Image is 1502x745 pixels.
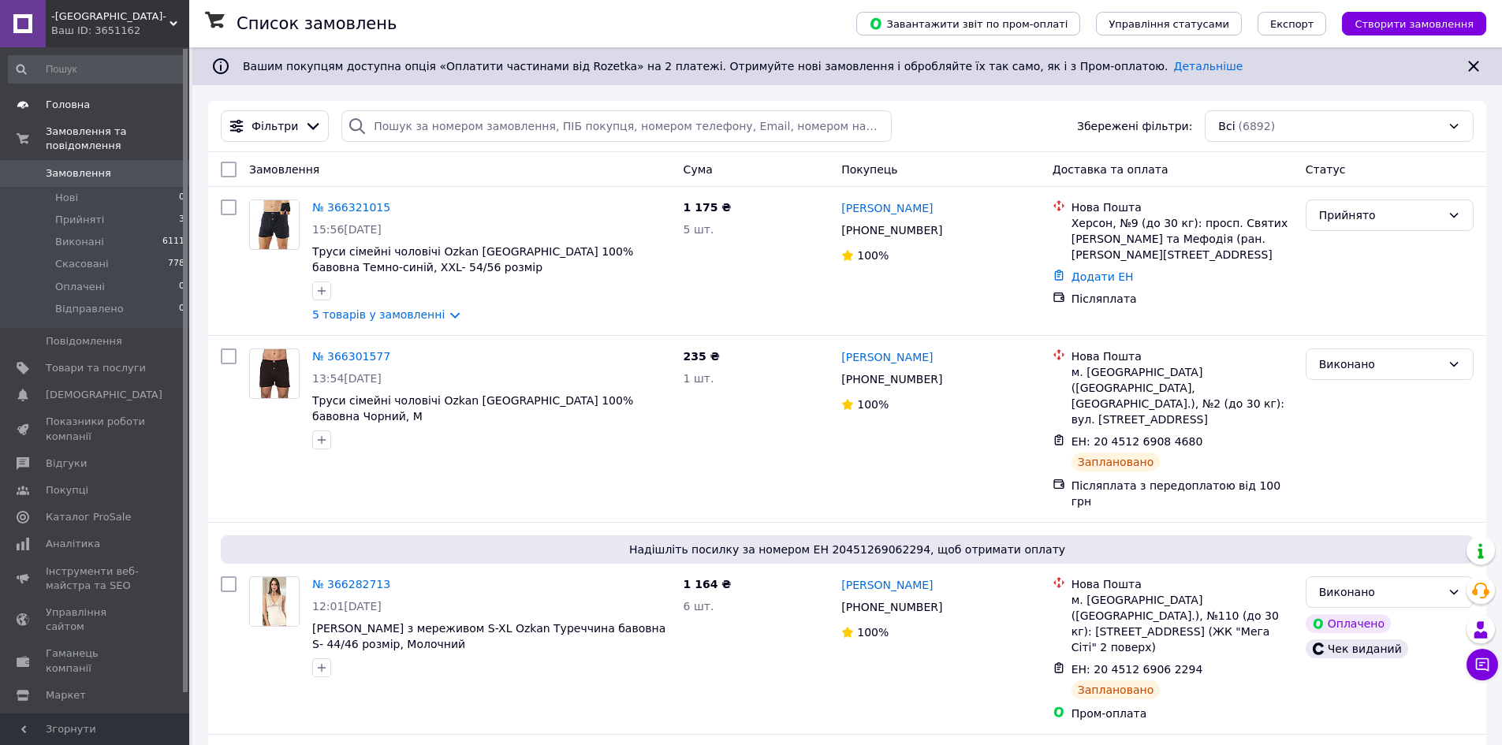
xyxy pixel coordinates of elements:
h1: Список замовлень [237,14,397,33]
span: 5 шт. [684,223,714,236]
a: Труси сімейні чоловічі Ozkan [GEOGRAPHIC_DATA] 100% бавовна Чорний, M [312,394,633,423]
span: 235 ₴ [684,350,720,363]
span: 100% [857,249,889,262]
span: Головна [46,98,90,112]
span: Управління статусами [1109,18,1229,30]
span: 1 164 ₴ [684,578,732,590]
button: Створити замовлення [1342,12,1486,35]
span: 0 [179,280,184,294]
span: Скасовані [55,257,109,271]
a: Фото товару [249,199,300,250]
span: Вашим покупцям доступна опція «Оплатити частинами від Rozetka» на 2 платежі. Отримуйте нові замов... [243,60,1243,73]
button: Чат з покупцем [1467,649,1498,680]
div: Виконано [1319,356,1441,373]
span: 3 [179,213,184,227]
span: 13:54[DATE] [312,372,382,385]
span: Відправлено [55,302,124,316]
span: Прийняті [55,213,104,227]
span: 778 [168,257,184,271]
div: [PHONE_NUMBER] [838,219,945,241]
span: Покупець [841,163,897,176]
a: Додати ЕН [1072,270,1134,283]
a: Створити замовлення [1326,17,1486,29]
div: м. [GEOGRAPHIC_DATA] ([GEOGRAPHIC_DATA], [GEOGRAPHIC_DATA].), №2 (до 30 кг): вул. [STREET_ADDRESS] [1072,364,1293,427]
span: Замовлення [46,166,111,181]
img: Фото товару [258,349,291,398]
span: Замовлення та повідомлення [46,125,189,153]
a: Фото товару [249,576,300,627]
a: Фото товару [249,348,300,399]
span: Фільтри [252,118,298,134]
div: Виконано [1319,583,1441,601]
span: [DEMOGRAPHIC_DATA] [46,388,162,402]
div: Нова Пошта [1072,199,1293,215]
span: -TOKI- [51,9,170,24]
span: Виконані [55,235,104,249]
input: Пошук [8,55,186,84]
span: Збережені фільтри: [1077,118,1192,134]
a: № 366301577 [312,350,390,363]
div: Заплановано [1072,680,1161,699]
a: Труси сімейні чоловічі Ozkan [GEOGRAPHIC_DATA] 100% бавовна Темно-синій, XXL- 54/56 розмір [312,245,633,274]
span: Завантажити звіт по пром-оплаті [869,17,1068,31]
div: Нова Пошта [1072,576,1293,592]
span: Статус [1306,163,1346,176]
span: Відгуки [46,456,87,471]
span: (6892) [1239,120,1276,132]
span: 6 шт. [684,600,714,613]
a: 5 товарів у замовленні [312,308,445,321]
div: м. [GEOGRAPHIC_DATA] ([GEOGRAPHIC_DATA].), №110 (до 30 кг): [STREET_ADDRESS] (ЖК "Мега Сіті" 2 по... [1072,592,1293,655]
a: [PERSON_NAME] [841,349,933,365]
span: Всі [1218,118,1235,134]
span: 1 шт. [684,372,714,385]
span: 12:01[DATE] [312,600,382,613]
a: [PERSON_NAME] з мереживом S-XL Ozkan Туреччина бавовна S- 44/46 розмір, Молочний [312,622,665,650]
span: Cума [684,163,713,176]
span: Показники роботи компанії [46,415,146,443]
span: 15:56[DATE] [312,223,382,236]
span: Товари та послуги [46,361,146,375]
span: Експорт [1270,18,1314,30]
span: 1 175 ₴ [684,201,732,214]
a: № 366321015 [312,201,390,214]
a: № 366282713 [312,578,390,590]
a: Детальніше [1174,60,1243,73]
div: Заплановано [1072,453,1161,471]
span: Маркет [46,688,86,702]
div: Херсон, №9 (до 30 кг): просп. Святих [PERSON_NAME] та Мефодія (ран. [PERSON_NAME][STREET_ADDRESS] [1072,215,1293,263]
img: Фото товару [263,577,287,626]
a: [PERSON_NAME] [841,577,933,593]
div: Оплачено [1306,614,1391,633]
span: Інструменти веб-майстра та SEO [46,564,146,593]
span: 0 [179,191,184,205]
span: Створити замовлення [1355,18,1474,30]
a: [PERSON_NAME] [841,200,933,216]
span: Покупці [46,483,88,497]
div: Нова Пошта [1072,348,1293,364]
span: Надішліть посилку за номером ЕН 20451269062294, щоб отримати оплату [227,542,1467,557]
span: Управління сайтом [46,605,146,634]
input: Пошук за номером замовлення, ПІБ покупця, номером телефону, Email, номером накладної [341,110,891,142]
span: 100% [857,398,889,411]
span: Повідомлення [46,334,122,348]
span: 6111 [162,235,184,249]
div: [PHONE_NUMBER] [838,368,945,390]
button: Управління статусами [1096,12,1242,35]
span: Каталог ProSale [46,510,131,524]
span: Доставка та оплата [1053,163,1168,176]
span: ЕН: 20 4512 6908 4680 [1072,435,1203,448]
div: Чек виданий [1306,639,1408,658]
span: ЕН: 20 4512 6906 2294 [1072,663,1203,676]
span: Замовлення [249,163,319,176]
span: Нові [55,191,78,205]
div: Післяплата з передоплатою від 100 грн [1072,478,1293,509]
span: Оплачені [55,280,105,294]
span: Гаманець компанії [46,646,146,675]
span: 100% [857,626,889,639]
span: 0 [179,302,184,316]
span: Аналітика [46,537,100,551]
div: Пром-оплата [1072,706,1293,721]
